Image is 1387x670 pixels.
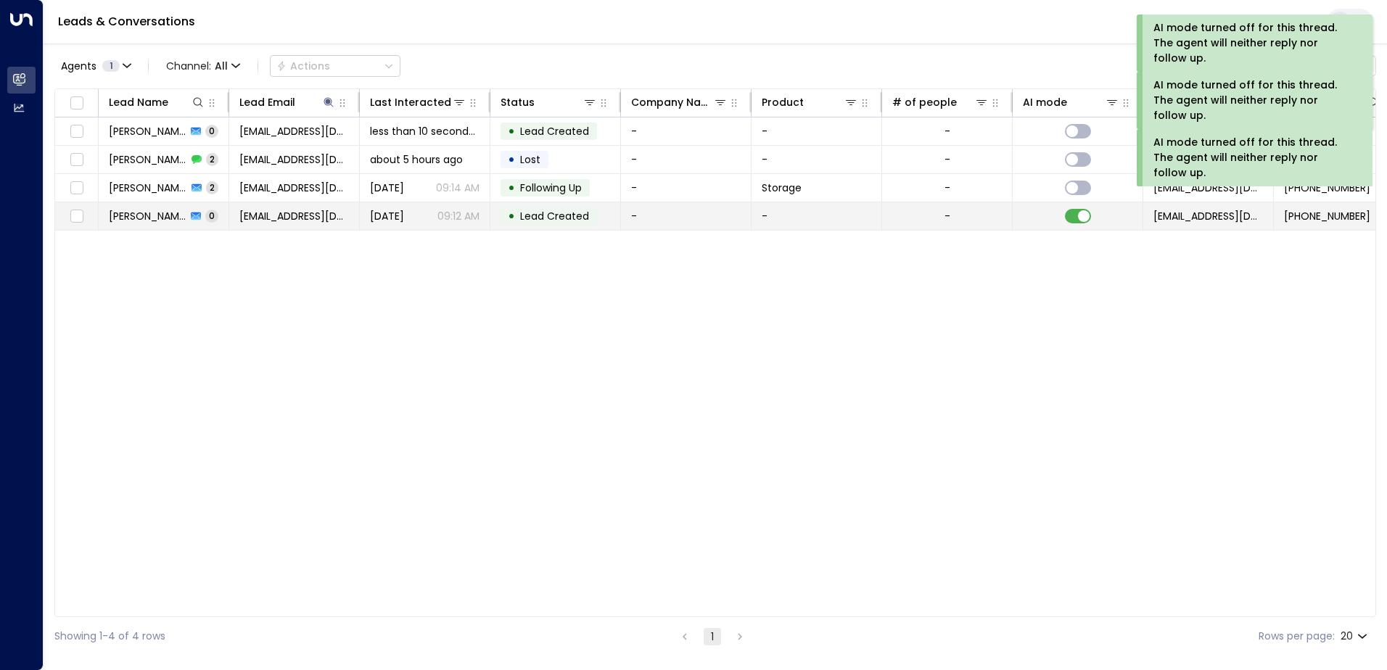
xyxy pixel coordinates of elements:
span: Jamie Munro [109,209,186,223]
td: - [621,174,752,202]
span: Yesterday [370,181,404,195]
span: Storage [762,181,802,195]
button: Actions [270,55,400,77]
td: - [621,117,752,145]
span: Lead Created [520,124,589,138]
div: • [508,147,515,172]
div: Company Name [631,94,713,111]
div: Lead Email [239,94,295,111]
td: - [752,146,882,173]
span: Toggle select row [67,179,86,197]
div: Button group with a nested menu [270,55,400,77]
div: Last Interacted [370,94,451,111]
div: - [944,209,950,223]
span: Jamie Munro [109,152,187,167]
div: AI mode turned off for this thread. The agent will neither reply nor follow up. [1153,135,1353,181]
div: AI mode [1023,94,1067,111]
span: munrojlb@gmail.com [239,209,349,223]
span: Lost [520,152,540,167]
div: Lead Name [109,94,168,111]
span: Toggle select all [67,94,86,112]
div: Showing 1-4 of 4 rows [54,629,165,644]
label: Rows per page: [1259,629,1335,644]
div: Product [762,94,804,111]
span: Channel: [160,56,246,76]
div: # of people [892,94,957,111]
span: Jamie Munro [109,181,187,195]
p: 09:14 AM [436,181,480,195]
div: Status [501,94,597,111]
span: leads@space-station.co.uk [1153,209,1263,223]
span: Jamie Munro [109,124,186,138]
span: munrojlb@gmail.com [239,124,349,138]
div: AI mode [1023,94,1119,111]
div: - [944,152,950,167]
span: munrojlb@gmail.com [239,152,349,167]
button: Agents1 [54,56,136,76]
div: AI mode turned off for this thread. The agent will neither reply nor follow up. [1153,78,1353,123]
span: +447980024634 [1284,181,1370,195]
span: Toggle select row [67,123,86,141]
td: - [621,202,752,230]
div: Lead Name [109,94,205,111]
span: 2 [206,153,218,165]
div: # of people [892,94,989,111]
span: Aug 29, 2025 [370,209,404,223]
span: Agents [61,61,96,71]
span: 1 [102,60,120,72]
div: Lead Email [239,94,336,111]
div: Company Name [631,94,728,111]
div: - [944,124,950,138]
span: All [215,60,228,72]
span: munrojlb@gmail.com [239,181,349,195]
span: Toggle select row [67,151,86,169]
span: 2 [206,181,218,194]
div: Product [762,94,858,111]
span: Lead Created [520,209,589,223]
div: • [508,204,515,228]
td: - [752,202,882,230]
div: Actions [276,59,330,73]
span: leads@space-station.co.uk [1153,181,1263,195]
a: Leads & Conversations [58,13,195,30]
p: 09:12 AM [437,209,480,223]
span: 0 [205,210,218,222]
span: Toggle select row [67,207,86,226]
button: Channel:All [160,56,246,76]
div: • [508,119,515,144]
span: 0 [205,125,218,137]
div: 20 [1341,626,1370,647]
td: - [621,146,752,173]
span: Following Up [520,181,582,195]
td: - [752,117,882,145]
span: less than 10 seconds ago [370,124,480,138]
div: • [508,175,515,200]
div: Status [501,94,535,111]
span: about 5 hours ago [370,152,463,167]
button: page 1 [704,628,721,645]
div: Last Interacted [370,94,466,111]
span: +447980024634 [1284,209,1370,223]
nav: pagination navigation [675,627,749,645]
div: AI mode turned off for this thread. The agent will neither reply nor follow up. [1153,20,1353,66]
div: - [944,181,950,195]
